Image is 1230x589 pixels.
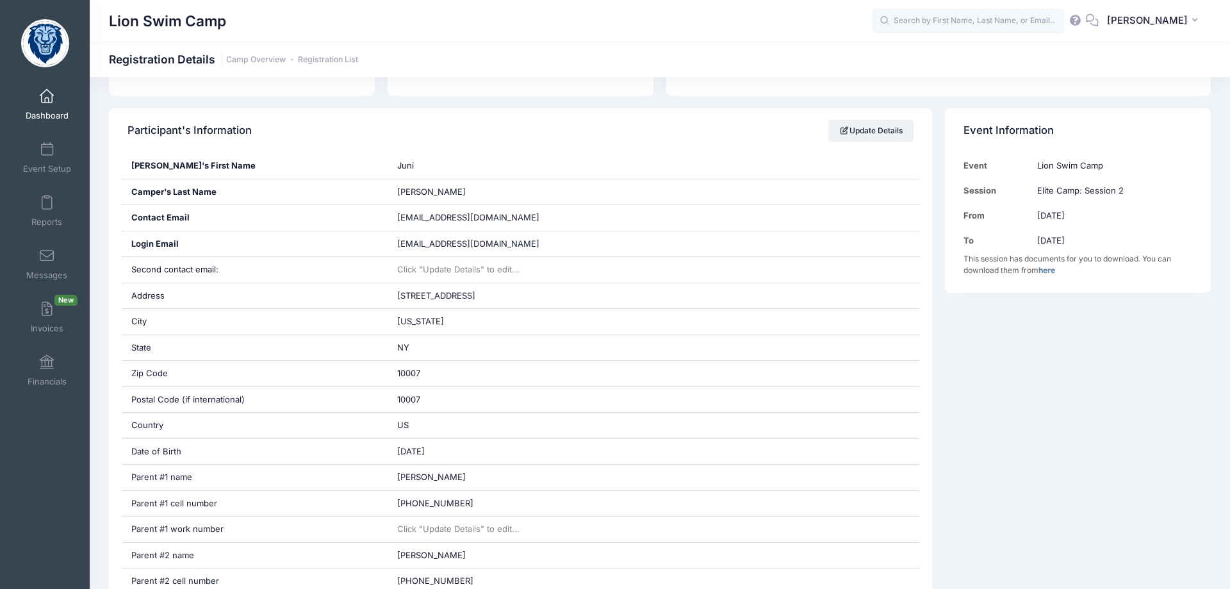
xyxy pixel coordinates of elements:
[1031,153,1192,178] td: Lion Swim Camp
[872,8,1064,34] input: Search by First Name, Last Name, or Email...
[122,231,388,257] div: Login Email
[1099,6,1211,36] button: [PERSON_NAME]
[127,113,252,149] h4: Participant's Information
[122,179,388,205] div: Camper's Last Name
[23,163,71,174] span: Event Setup
[26,270,67,281] span: Messages
[397,576,473,586] span: [PHONE_NUMBER]
[963,178,1031,203] td: Session
[397,524,520,534] span: Click "Update Details" to edit...
[21,19,69,67] img: Lion Swim Camp
[963,228,1031,253] td: To
[963,113,1054,149] h4: Event Information
[397,420,409,430] span: US
[397,550,466,560] span: [PERSON_NAME]
[17,188,78,233] a: Reports
[122,361,388,386] div: Zip Code
[397,290,475,301] span: [STREET_ADDRESS]
[122,543,388,568] div: Parent #2 name
[122,387,388,413] div: Postal Code (if international)
[122,465,388,490] div: Parent #1 name
[122,517,388,542] div: Parent #1 work number
[397,368,420,378] span: 10007
[26,110,69,121] span: Dashboard
[397,212,539,222] span: [EMAIL_ADDRESS][DOMAIN_NAME]
[1038,265,1055,275] a: here
[122,153,388,179] div: [PERSON_NAME]'s First Name
[226,55,286,65] a: Camp Overview
[31,323,63,334] span: Invoices
[397,472,466,482] span: [PERSON_NAME]
[109,53,358,66] h1: Registration Details
[17,348,78,393] a: Financials
[122,205,388,231] div: Contact Email
[17,295,78,340] a: InvoicesNew
[17,135,78,180] a: Event Setup
[1031,228,1192,253] td: [DATE]
[397,446,425,456] span: [DATE]
[122,413,388,438] div: Country
[397,394,420,404] span: 10007
[122,309,388,335] div: City
[963,253,1192,276] div: This session has documents for you to download. You can download them from
[54,295,78,306] span: New
[397,264,520,274] span: Click "Update Details" to edit...
[298,55,358,65] a: Registration List
[28,376,67,387] span: Financials
[397,187,466,197] span: [PERSON_NAME]
[397,498,473,508] span: [PHONE_NUMBER]
[31,217,62,228] span: Reports
[122,283,388,309] div: Address
[122,257,388,283] div: Second contact email:
[122,335,388,361] div: State
[122,439,388,465] div: Date of Birth
[109,6,226,36] h1: Lion Swim Camp
[397,238,557,251] span: [EMAIL_ADDRESS][DOMAIN_NAME]
[828,120,914,142] a: Update Details
[122,491,388,517] div: Parent #1 cell number
[17,82,78,127] a: Dashboard
[397,160,414,170] span: Juni
[17,242,78,286] a: Messages
[1031,203,1192,228] td: [DATE]
[397,342,409,353] span: NY
[963,153,1031,178] td: Event
[397,316,444,326] span: [US_STATE]
[1031,178,1192,203] td: Elite Camp: Session 2
[1107,13,1188,28] span: [PERSON_NAME]
[963,203,1031,228] td: From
